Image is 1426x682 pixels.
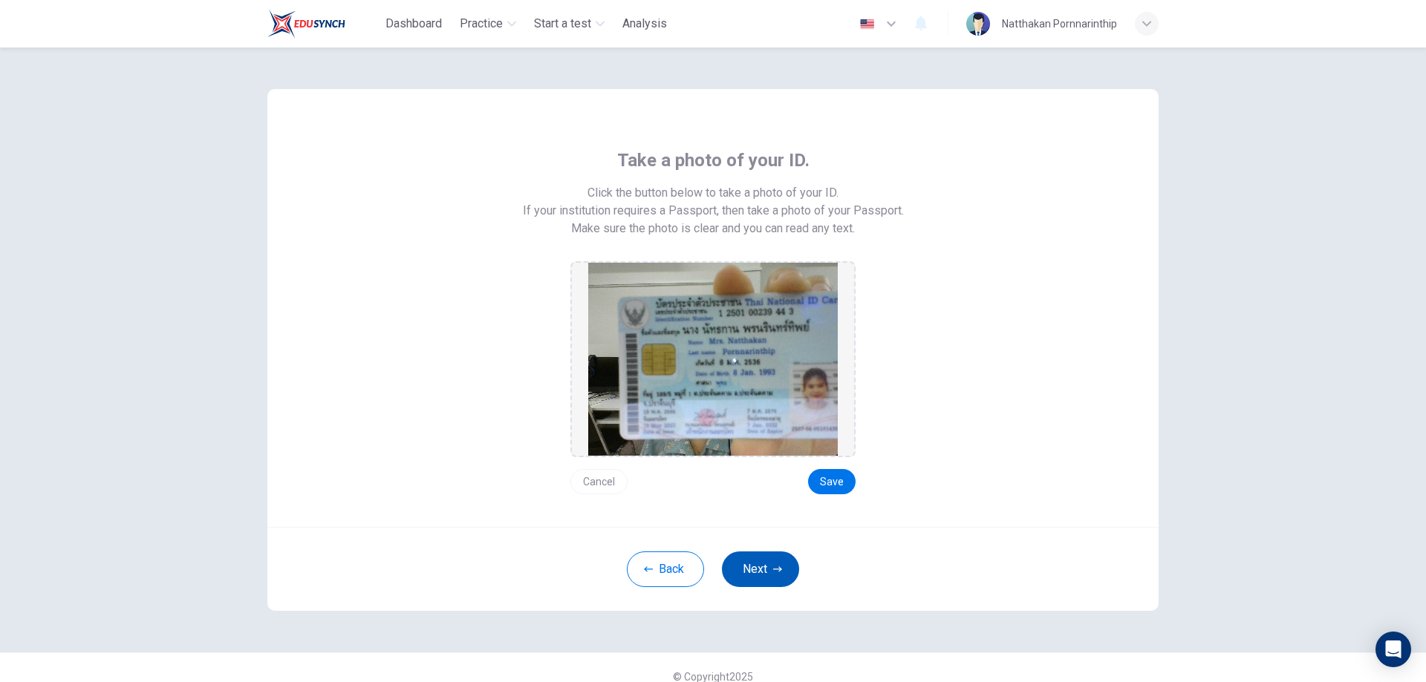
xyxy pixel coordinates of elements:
span: Dashboard [385,15,442,33]
img: Train Test logo [267,9,345,39]
button: Dashboard [380,10,448,37]
button: Start a test [528,10,611,37]
img: preview screemshot [588,263,838,456]
button: Practice [454,10,522,37]
button: Back [627,551,704,587]
span: Practice [460,15,503,33]
div: Natthakan Pornnarinthip [1002,15,1117,33]
a: Train Test logo [267,9,380,39]
button: Next [722,551,799,587]
span: Make sure the photo is clear and you can read any text. [571,220,855,237]
img: en [858,19,876,30]
span: Take a photo of your ID. [617,148,810,172]
button: Cancel [570,469,628,494]
span: Click the button below to take a photo of your ID. If your institution requires a Passport, then ... [523,184,904,220]
span: Start a test [534,15,591,33]
div: Open Intercom Messenger [1375,632,1411,667]
span: Analysis [622,15,667,33]
button: Save [808,469,856,494]
img: Profile picture [966,12,990,36]
button: Analysis [616,10,673,37]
